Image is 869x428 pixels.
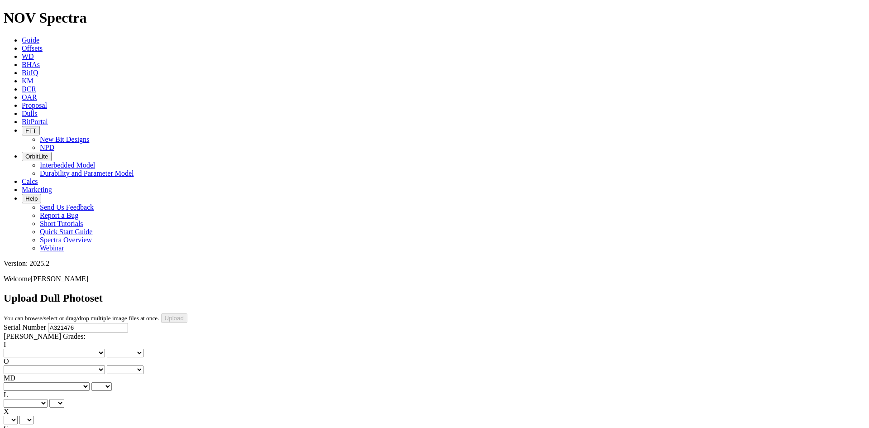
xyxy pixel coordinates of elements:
a: Guide [22,36,39,44]
small: You can browse/select or drag/drop multiple image files at once. [4,315,159,322]
a: New Bit Designs [40,135,89,143]
a: BitIQ [22,69,38,77]
a: Report a Bug [40,212,78,219]
label: MD [4,374,15,382]
input: Upload [161,313,187,323]
div: [PERSON_NAME] Grades: [4,332,865,341]
label: X [4,408,9,415]
label: O [4,357,9,365]
a: NPD [40,144,54,151]
label: Serial Number [4,323,46,331]
a: Dulls [22,110,38,117]
a: Short Tutorials [40,220,83,227]
span: [PERSON_NAME] [31,275,88,283]
p: Welcome [4,275,865,283]
a: KM [22,77,33,85]
a: OAR [22,93,37,101]
a: Marketing [22,186,52,193]
a: Quick Start Guide [40,228,92,236]
label: I [4,341,6,348]
a: Spectra Overview [40,236,92,244]
a: Webinar [40,244,64,252]
button: Help [22,194,41,203]
label: L [4,391,8,399]
a: Proposal [22,101,47,109]
span: FTT [25,127,36,134]
h2: Upload Dull Photoset [4,292,865,304]
a: Calcs [22,178,38,185]
button: FTT [22,126,40,135]
a: WD [22,53,34,60]
a: Durability and Parameter Model [40,169,134,177]
span: OrbitLite [25,153,48,160]
a: BHAs [22,61,40,68]
h1: NOV Spectra [4,10,865,26]
a: Offsets [22,44,43,52]
a: BCR [22,85,36,93]
div: Version: 2025.2 [4,260,865,268]
a: Send Us Feedback [40,203,94,211]
a: Interbedded Model [40,161,95,169]
span: Help [25,195,38,202]
button: OrbitLite [22,152,52,161]
a: BitPortal [22,118,48,125]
